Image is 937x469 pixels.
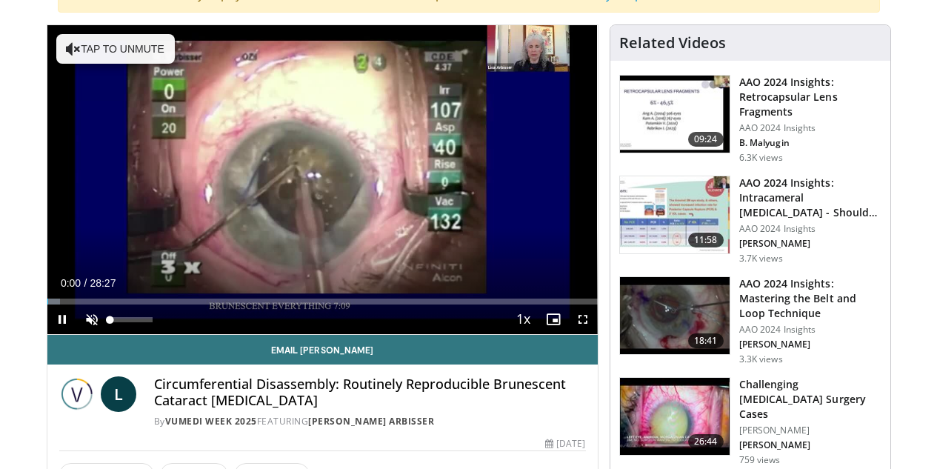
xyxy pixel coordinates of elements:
div: [DATE] [545,437,585,450]
span: 28:27 [90,277,116,289]
a: L [101,376,136,412]
button: Unmute [77,305,107,334]
span: / [84,277,87,289]
p: B. Malyugin [739,137,881,149]
a: 18:41 AAO 2024 Insights: Mastering the Belt and Loop Technique AAO 2024 Insights [PERSON_NAME] 3.... [619,276,881,365]
h4: Circumferential Disassembly: Routinely Reproducible Brunescent Cataract [MEDICAL_DATA] [154,376,586,408]
h4: Related Videos [619,34,726,52]
p: 759 views [739,454,781,466]
img: 05a6f048-9eed-46a7-93e1-844e43fc910c.150x105_q85_crop-smart_upscale.jpg [620,378,730,455]
p: [PERSON_NAME] [739,339,881,350]
p: AAO 2024 Insights [739,122,881,134]
p: 6.3K views [739,152,783,164]
img: 01f52a5c-6a53-4eb2-8a1d-dad0d168ea80.150x105_q85_crop-smart_upscale.jpg [620,76,730,153]
button: Pause [47,305,77,334]
span: 18:41 [688,333,724,348]
p: 3.3K views [739,353,783,365]
img: de733f49-b136-4bdc-9e00-4021288efeb7.150x105_q85_crop-smart_upscale.jpg [620,176,730,253]
button: Tap to unmute [56,34,175,64]
p: [PERSON_NAME] [739,439,881,451]
div: By FEATURING [154,415,586,428]
h3: AAO 2024 Insights: Retrocapsular Lens Fragments [739,75,881,119]
video-js: Video Player [47,25,598,335]
div: Volume Level [110,317,153,322]
a: [PERSON_NAME] Arbisser [308,415,434,428]
h3: AAO 2024 Insights: Mastering the Belt and Loop Technique [739,276,881,321]
img: Vumedi Week 2025 [59,376,95,412]
p: [PERSON_NAME] [739,238,881,250]
a: 11:58 AAO 2024 Insights: Intracameral [MEDICAL_DATA] - Should We Dilute It? … AAO 2024 Insights [... [619,176,881,265]
button: Enable picture-in-picture mode [538,305,568,334]
h3: AAO 2024 Insights: Intracameral [MEDICAL_DATA] - Should We Dilute It? … [739,176,881,220]
button: Playback Rate [509,305,538,334]
a: Vumedi Week 2025 [165,415,257,428]
span: 09:24 [688,132,724,147]
button: Fullscreen [568,305,598,334]
div: Progress Bar [47,299,598,305]
p: 3.7K views [739,253,783,265]
a: Email [PERSON_NAME] [47,335,598,365]
a: 26:44 Challenging [MEDICAL_DATA] Surgery Cases [PERSON_NAME] [PERSON_NAME] 759 views [619,377,881,466]
img: 22a3a3a3-03de-4b31-bd81-a17540334f4a.150x105_q85_crop-smart_upscale.jpg [620,277,730,354]
p: AAO 2024 Insights [739,223,881,235]
span: 26:44 [688,434,724,449]
a: 09:24 AAO 2024 Insights: Retrocapsular Lens Fragments AAO 2024 Insights B. Malyugin 6.3K views [619,75,881,164]
h3: Challenging [MEDICAL_DATA] Surgery Cases [739,377,881,422]
p: AAO 2024 Insights [739,324,881,336]
span: 11:58 [688,233,724,247]
p: [PERSON_NAME] [739,425,881,436]
span: 0:00 [61,277,81,289]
